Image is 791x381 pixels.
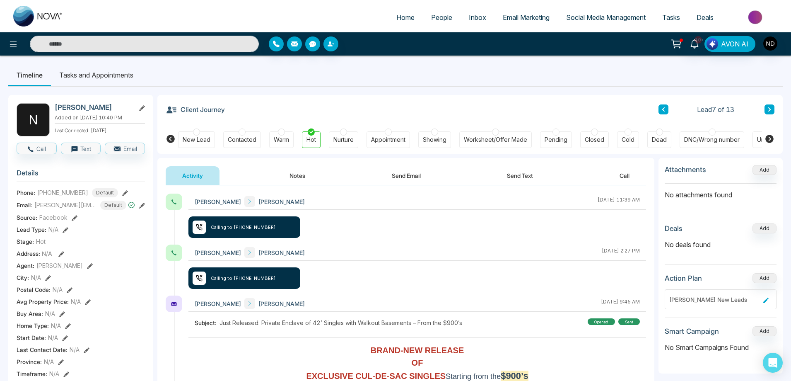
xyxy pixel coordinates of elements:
[17,188,35,197] span: Phone:
[258,248,305,257] span: [PERSON_NAME]
[697,104,734,114] span: Lead 7 of 13
[8,64,51,86] li: Timeline
[195,197,241,206] span: [PERSON_NAME]
[17,225,46,234] span: Lead Type:
[17,297,69,306] span: Avg Property Price :
[17,249,52,258] span: Address:
[601,298,640,309] div: [DATE] 9:45 AM
[654,10,688,25] a: Tasks
[219,318,462,327] span: Just Released: Private Enclave of 42’ Singles with Walkout Basements – From the $900’s
[48,225,58,234] span: N/A
[105,143,145,154] button: Email
[39,213,68,222] span: Facebook
[17,213,37,222] span: Source:
[558,10,654,25] a: Social Media Management
[17,333,46,342] span: Start Date :
[45,309,55,318] span: N/A
[17,309,43,318] span: Buy Area :
[17,201,32,209] span: Email:
[258,299,305,308] span: [PERSON_NAME]
[55,103,132,112] h2: [PERSON_NAME]
[396,13,415,22] span: Home
[603,166,646,185] button: Call
[665,327,719,335] h3: Smart Campaign
[195,299,241,308] span: [PERSON_NAME]
[71,297,81,306] span: N/A
[228,136,256,144] div: Contacted
[464,136,527,144] div: Worksheet/Offer Made
[49,369,59,378] span: N/A
[585,136,604,144] div: Closed
[36,261,83,270] span: [PERSON_NAME]
[665,165,706,174] h3: Attachments
[17,357,42,366] span: Province :
[55,114,145,121] p: Added on [DATE] 10:40 PM
[70,345,80,354] span: N/A
[13,6,63,27] img: Nova CRM Logo
[684,136,740,144] div: DNC/Wrong number
[258,197,305,206] span: [PERSON_NAME]
[166,103,225,116] h3: Client Journey
[55,125,145,134] p: Last Connected: [DATE]
[53,285,63,294] span: N/A
[752,166,777,173] span: Add
[752,326,777,336] button: Add
[752,223,777,233] button: Add
[763,36,777,51] img: User Avatar
[622,136,634,144] div: Cold
[17,261,34,270] span: Agent:
[17,321,49,330] span: Home Type :
[588,318,615,325] div: Opened
[371,136,405,144] div: Appointment
[17,369,47,378] span: Timeframe :
[494,10,558,25] a: Email Marketing
[665,240,777,250] p: No deals found
[618,318,640,325] div: sent
[423,136,446,144] div: Showing
[17,285,51,294] span: Postal Code :
[375,166,437,185] button: Send Email
[697,13,714,22] span: Deals
[17,143,57,154] button: Call
[695,36,702,44] span: 10+
[662,13,680,22] span: Tasks
[306,136,316,144] div: Hot
[652,136,667,144] div: Dead
[17,345,68,354] span: Last Contact Date :
[36,237,46,246] span: Hot
[17,103,50,136] div: N
[602,247,640,258] div: [DATE] 2:27 PM
[195,248,241,257] span: [PERSON_NAME]
[665,274,702,282] h3: Action Plan
[566,13,646,22] span: Social Media Management
[461,10,494,25] a: Inbox
[34,201,96,209] span: [PERSON_NAME][EMAIL_ADDRESS][DOMAIN_NAME]
[211,224,276,231] span: Calling to [PHONE_NUMBER]
[490,166,550,185] button: Send Text
[707,38,718,50] img: Lead Flow
[469,13,486,22] span: Inbox
[665,224,682,233] h3: Deals
[704,36,755,52] button: AVON AI
[17,169,145,182] h3: Details
[166,166,219,185] button: Activity
[17,237,34,246] span: Stage:
[274,136,289,144] div: Warm
[752,273,777,283] button: Add
[92,188,118,197] span: Default
[665,184,777,200] p: No attachments found
[721,39,748,49] span: AVON AI
[48,333,58,342] span: N/A
[333,136,354,144] div: Nurture
[423,10,461,25] a: People
[685,36,704,51] a: 10+
[688,10,722,25] a: Deals
[503,13,550,22] span: Email Marketing
[37,188,88,197] span: [PHONE_NUMBER]
[388,10,423,25] a: Home
[669,295,760,304] div: [PERSON_NAME] New Leads
[51,321,61,330] span: N/A
[752,165,777,175] button: Add
[763,353,783,373] div: Open Intercom Messenger
[273,166,322,185] button: Notes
